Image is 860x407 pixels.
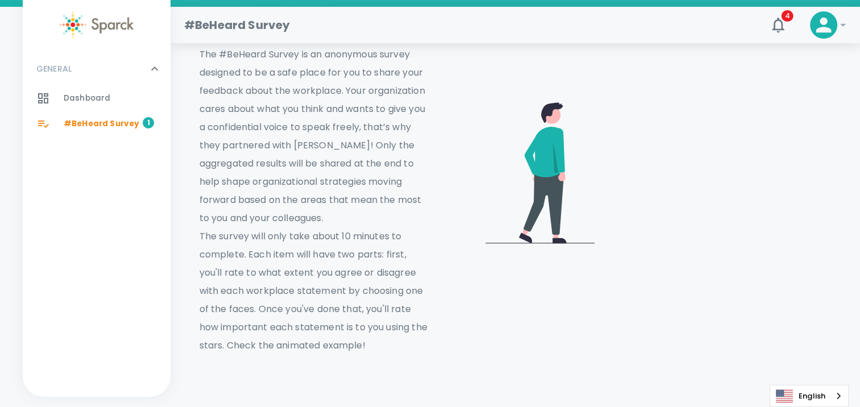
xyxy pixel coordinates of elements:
[64,118,139,130] span: #BeHeard Survey
[64,93,110,104] span: Dashboard
[200,45,431,355] p: The #BeHeard Survey is an anonymous survey designed to be a safe place for you to share your feed...
[23,86,171,111] a: Dashboard
[23,111,171,136] a: #BeHeard Survey1
[184,16,290,34] h1: #BeHeard Survey
[770,385,849,407] div: Language
[770,385,849,407] aside: Language selected: English
[143,117,154,128] span: 1
[23,52,171,86] div: GENERAL
[36,63,72,74] p: GENERAL
[23,86,171,141] div: GENERAL
[765,11,792,39] button: 4
[770,385,848,406] a: English
[60,11,134,38] img: Sparck logo
[782,10,793,22] span: 4
[23,11,171,38] a: Sparck logo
